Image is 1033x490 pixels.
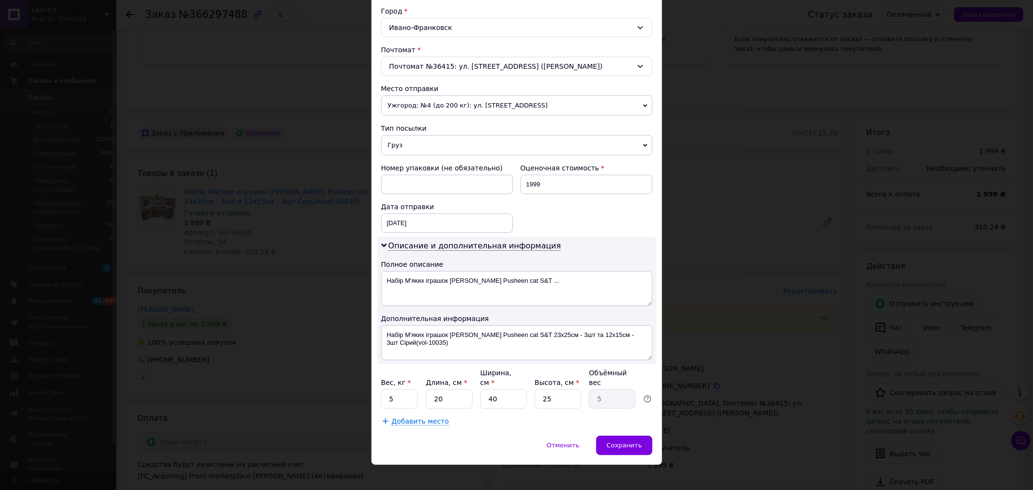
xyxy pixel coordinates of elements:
[426,379,467,386] label: Длина, см
[381,135,652,155] span: Груз
[606,442,642,449] span: Сохранить
[381,271,652,306] textarea: Набір М'яких іграшок [PERSON_NAME] Pusheen cat S&T ...
[381,45,652,55] div: Почтомат
[381,379,411,386] label: Вес, кг
[381,260,652,269] div: Полное описание
[521,163,652,173] div: Оценочная стоимость
[381,85,439,92] span: Место отправки
[381,18,652,37] div: Ивано-Франковск
[388,241,561,251] span: Описание и дополнительная информация
[381,95,652,116] span: Ужгород: №4 (до 200 кг): ул. [STREET_ADDRESS]
[381,314,652,323] div: Дополнительная информация
[381,325,652,360] textarea: Набір М'яких іграшок [PERSON_NAME] Pusheen cat S&T 23х25см - 3шт та 12х15см - 3шт Сірий(vol-10035)
[547,442,580,449] span: Отменить
[381,57,652,76] div: Почтомат №36415: ул. [STREET_ADDRESS] ([PERSON_NAME])
[392,417,449,426] span: Добавить место
[381,124,427,132] span: Тип посылки
[589,368,635,387] div: Объёмный вес
[480,369,511,386] label: Ширина, см
[381,202,513,212] div: Дата отправки
[381,6,652,16] div: Город
[535,379,579,386] label: Высота, см
[381,163,513,173] div: Номер упаковки (не обязательно)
